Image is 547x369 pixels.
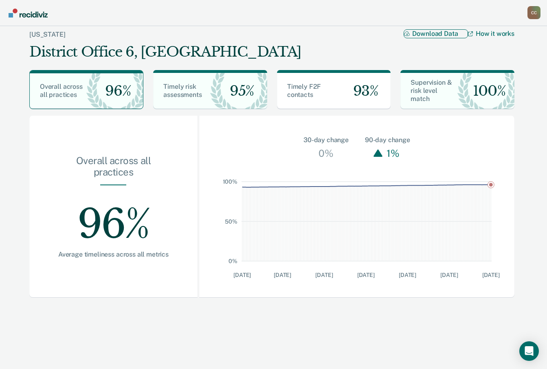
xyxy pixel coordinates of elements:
span: Supervision & risk level match [411,79,452,103]
span: 96% [99,83,131,99]
div: 30-day change [303,135,349,145]
text: [DATE] [315,272,333,278]
div: Average timeliness across all metrics [55,250,171,258]
span: Timely risk assessments [163,83,202,99]
span: 100% [466,83,506,99]
div: District Office 6, [GEOGRAPHIC_DATA] [29,44,301,60]
div: 1% [384,145,401,161]
div: C C [527,6,540,19]
a: How it works [468,30,514,37]
button: Download Data [404,29,468,38]
div: Open Intercom Messenger [519,341,539,361]
div: 0% [316,145,335,161]
span: 95% [223,83,254,99]
text: [DATE] [233,272,251,278]
div: 96% [55,185,171,250]
text: [DATE] [357,272,375,278]
text: [DATE] [482,272,500,278]
a: [US_STATE] [29,31,65,38]
div: 90-day change [365,135,410,145]
text: [DATE] [399,272,416,278]
text: [DATE] [274,272,291,278]
span: 93% [347,83,378,99]
text: [DATE] [440,272,458,278]
img: Recidiviz [9,9,48,18]
span: Timely F2F contacts [287,83,321,99]
div: Overall across all practices [55,155,171,185]
span: Overall across all practices [40,83,83,99]
button: Profile dropdown button [527,6,540,19]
